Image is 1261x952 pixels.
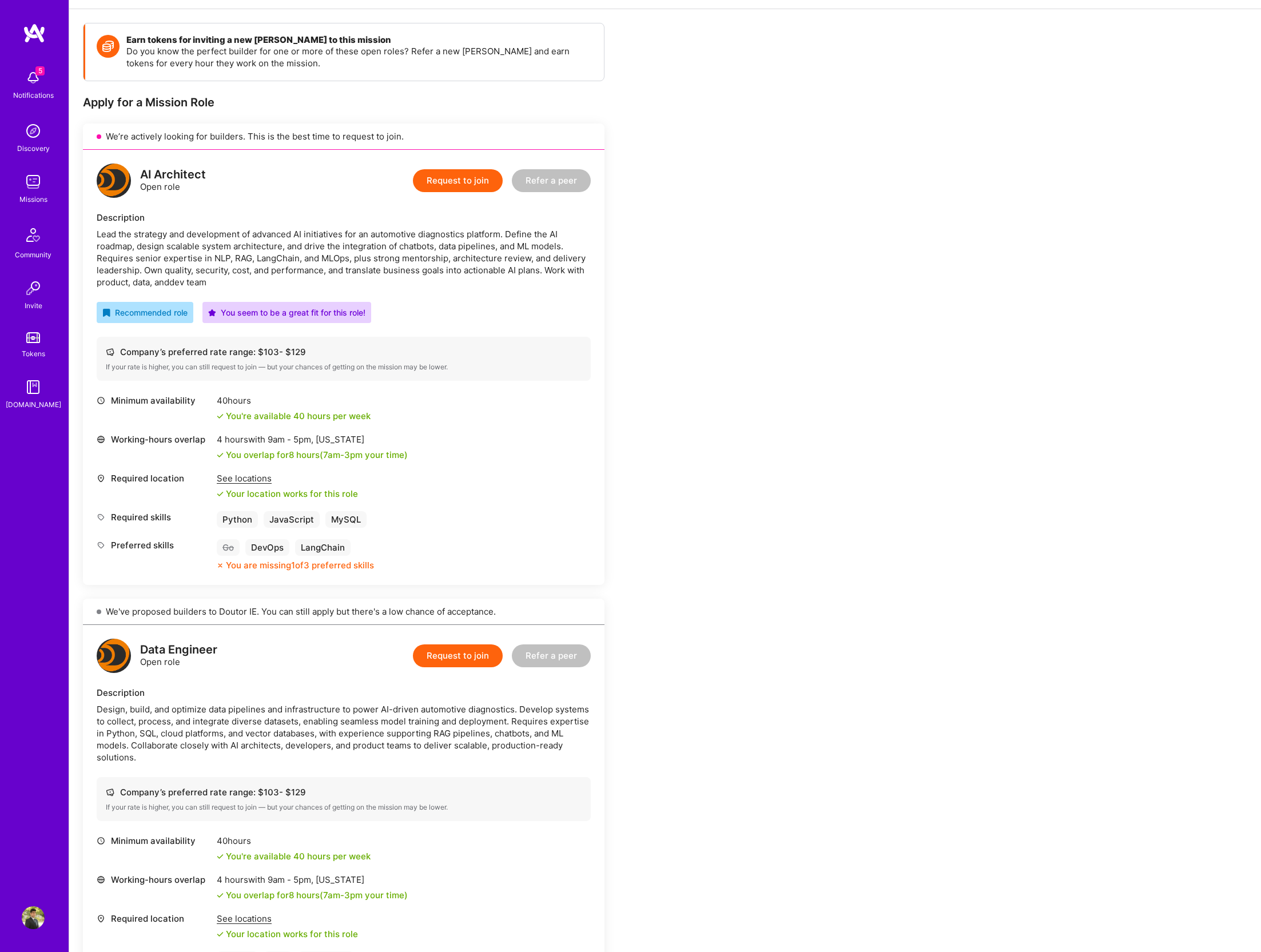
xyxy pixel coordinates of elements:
div: If your rate is higher, you can still request to join — but your chances of getting on the missio... [106,363,582,372]
i: icon RecommendedBadge [102,309,110,317]
div: See locations [217,913,358,925]
div: Lead the strategy and development of advanced AI initiatives for an automotive diagnostics platfo... [97,228,591,288]
div: Required location [97,913,211,925]
div: Invite [25,300,42,312]
div: Description [97,212,591,224]
div: LangChain [295,539,351,556]
div: Tokens [22,348,45,360]
div: 4 hours with [US_STATE] [217,433,408,445]
span: 5 [35,66,45,75]
div: MySQL [325,511,367,528]
i: icon Clock [97,396,105,405]
div: You're available 40 hours per week [217,850,371,862]
i: icon Check [217,892,224,899]
div: If your rate is higher, you can still request to join — but your chances of getting on the missio... [106,803,582,812]
img: Invite [22,277,45,300]
div: We've proposed builders to Doutor IE. You can still apply but there's a low chance of acceptance. [83,599,604,625]
img: User Avatar [22,906,45,929]
img: teamwork [22,170,45,193]
div: Go [217,539,240,556]
i: icon PurpleStar [208,309,216,317]
img: guide book [22,376,45,399]
a: User Avatar [19,906,47,929]
div: Minimum availability [97,395,211,407]
div: Apply for a Mission Role [83,95,604,110]
div: Your location works for this role [217,928,358,940]
img: Token icon [97,35,120,58]
div: You're available 40 hours per week [217,410,371,422]
img: Community [19,221,47,249]
div: Recommended role [102,306,188,318]
div: Required skills [97,511,211,523]
div: AI Architect [140,169,206,181]
div: 40 hours [217,835,371,847]
span: 9am - 5pm , [265,874,316,885]
i: icon World [97,435,105,444]
div: Open role [140,169,206,193]
div: Your location works for this role [217,488,358,500]
div: Discovery [17,142,50,154]
div: Python [217,511,258,528]
span: 7am - 3pm [323,890,363,901]
img: logo [97,164,131,198]
div: Description [97,687,591,699]
i: icon Check [217,491,224,497]
div: Working-hours overlap [97,433,211,445]
div: Design, build, and optimize data pipelines and infrastructure to power AI-driven automotive diagn... [97,703,591,763]
div: You overlap for 8 hours ( your time) [226,449,408,461]
div: JavaScript [264,511,320,528]
div: Company’s preferred rate range: $ 103 - $ 129 [106,346,582,358]
div: Company’s preferred rate range: $ 103 - $ 129 [106,786,582,798]
div: See locations [217,472,358,484]
i: icon World [97,875,105,884]
div: Working-hours overlap [97,874,211,886]
div: Required location [97,472,211,484]
div: Data Engineer [140,644,217,656]
div: 4 hours with [US_STATE] [217,874,408,886]
div: Preferred skills [97,539,211,551]
div: Open role [140,644,217,668]
i: icon Cash [106,348,114,356]
img: tokens [26,332,40,343]
div: Notifications [13,89,54,101]
i: icon Check [217,452,224,459]
i: icon Check [217,853,224,860]
img: bell [22,66,45,89]
i: icon Check [217,931,224,938]
button: Refer a peer [512,169,591,192]
div: You seem to be a great fit for this role! [208,306,365,318]
p: Do you know the perfect builder for one or more of these open roles? Refer a new [PERSON_NAME] an... [126,45,592,69]
i: icon Tag [97,541,105,549]
i: icon Tag [97,513,105,521]
div: We’re actively looking for builders. This is the best time to request to join. [83,124,604,150]
span: 9am - 5pm , [265,434,316,445]
h4: Earn tokens for inviting a new [PERSON_NAME] to this mission [126,35,592,45]
i: icon Location [97,474,105,483]
div: You are missing 1 of 3 preferred skills [226,559,374,571]
img: logo [97,639,131,673]
button: Request to join [413,169,503,192]
div: Minimum availability [97,835,211,847]
button: Refer a peer [512,644,591,667]
span: 7am - 3pm [323,449,363,460]
img: logo [23,23,46,43]
div: DevOps [245,539,289,556]
i: icon Cash [106,788,114,796]
div: You overlap for 8 hours ( your time) [226,889,408,901]
img: discovery [22,120,45,142]
i: icon Clock [97,837,105,845]
div: 40 hours [217,395,371,407]
i: icon Location [97,914,105,923]
i: icon Check [217,413,224,420]
div: Community [15,249,51,261]
div: [DOMAIN_NAME] [6,399,61,411]
i: icon CloseOrange [217,562,224,569]
div: Missions [19,193,47,205]
button: Request to join [413,644,503,667]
